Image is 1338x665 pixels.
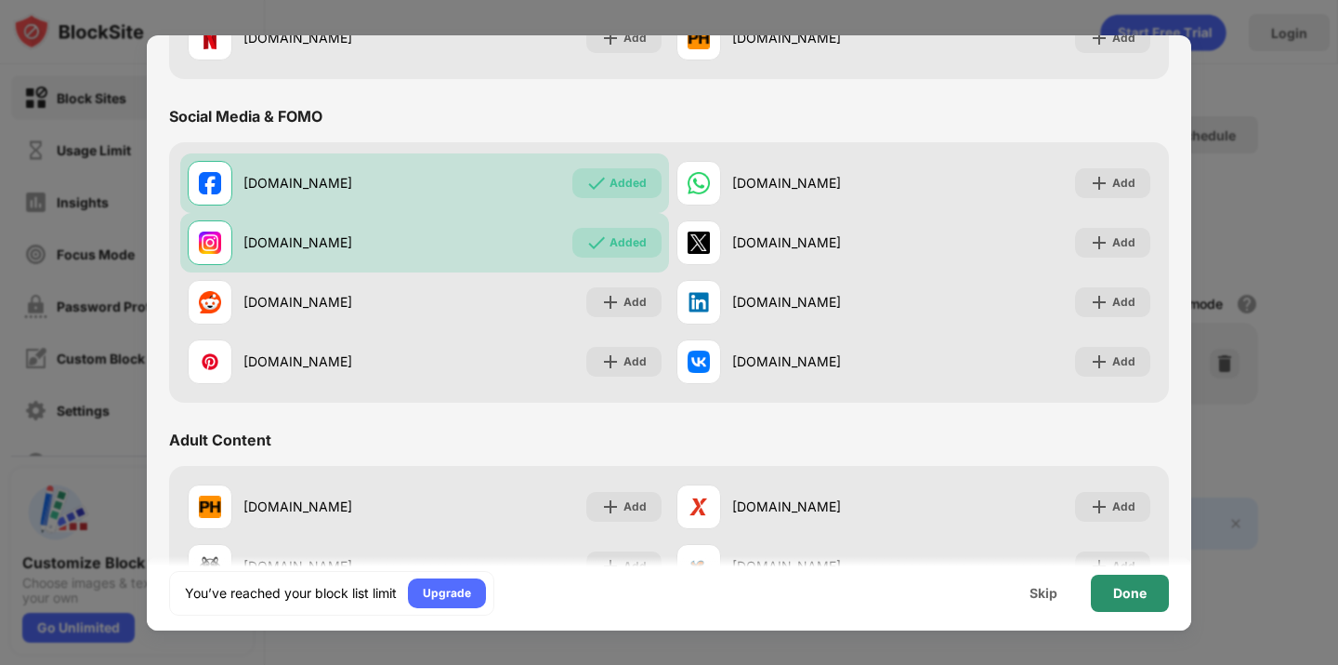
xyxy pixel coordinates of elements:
[623,498,647,516] div: Add
[243,233,425,252] div: [DOMAIN_NAME]
[732,292,913,312] div: [DOMAIN_NAME]
[243,173,425,193] div: [DOMAIN_NAME]
[1112,29,1135,47] div: Add
[688,351,710,373] img: favicons
[199,27,221,49] img: favicons
[732,28,913,47] div: [DOMAIN_NAME]
[732,352,913,371] div: [DOMAIN_NAME]
[199,496,221,518] img: favicons
[1112,293,1135,312] div: Add
[1112,233,1135,252] div: Add
[199,351,221,373] img: favicons
[688,232,710,254] img: favicons
[688,555,710,578] img: favicons
[610,233,647,252] div: Added
[1113,586,1147,601] div: Done
[688,291,710,313] img: favicons
[169,431,271,449] div: Adult Content
[623,352,647,371] div: Add
[732,233,913,252] div: [DOMAIN_NAME]
[199,232,221,254] img: favicons
[623,293,647,312] div: Add
[688,496,710,518] img: favicons
[243,497,425,516] div: [DOMAIN_NAME]
[199,172,221,194] img: favicons
[423,584,471,603] div: Upgrade
[1030,586,1057,601] div: Skip
[1112,352,1135,371] div: Add
[732,497,913,516] div: [DOMAIN_NAME]
[732,173,913,193] div: [DOMAIN_NAME]
[169,107,322,126] div: Social Media & FOMO
[199,291,221,313] img: favicons
[623,29,647,47] div: Add
[243,28,425,47] div: [DOMAIN_NAME]
[1112,498,1135,516] div: Add
[199,555,221,578] img: favicons
[688,27,710,49] img: favicons
[688,172,710,194] img: favicons
[610,174,647,193] div: Added
[243,352,425,371] div: [DOMAIN_NAME]
[243,292,425,312] div: [DOMAIN_NAME]
[185,584,397,603] div: You’ve reached your block list limit
[1112,174,1135,193] div: Add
